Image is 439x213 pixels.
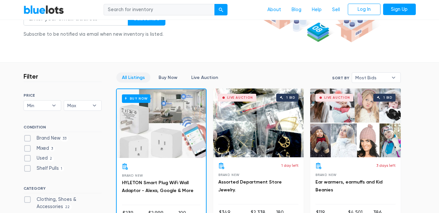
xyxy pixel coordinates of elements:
input: Search for inventory [104,4,215,16]
div: Subscribe to be notified via email when new inventory is listed. [24,31,165,38]
a: Assorted Department Store Jewelry. [218,179,282,193]
a: Ear warmers, earmuffs and Kid Beanies [315,179,382,193]
div: 1 bid [286,96,295,99]
h6: PRICE [24,93,102,98]
a: About [262,4,286,16]
span: Brand New [315,173,337,177]
span: Max [67,101,89,110]
span: 2 [48,156,54,162]
a: Buy Now [153,72,183,83]
b: ▾ [47,101,61,110]
div: Live Auction [227,96,253,99]
h3: Filter [24,72,38,80]
label: Sort By [332,75,349,81]
span: Brand New [218,173,240,177]
div: Live Auction [324,96,350,99]
p: 1 day left [281,163,298,168]
div: 1 bid [383,96,392,99]
label: Clothing, Shoes & Accessories [24,196,102,210]
span: Most Bids [355,73,388,83]
span: Brand New [122,174,143,177]
p: 3 days left [376,163,396,168]
b: ▾ [88,101,101,110]
span: 22 [63,204,72,210]
label: Used [24,155,54,162]
a: Live Auction 1 bid [310,88,401,157]
a: Blog [286,4,307,16]
a: Sell [327,4,345,16]
a: HYLETON Smart Plug WiFi Wall Adaptor - Alexa, Google & More [122,180,194,193]
label: Brand New [24,135,69,142]
a: Live Auction 1 bid [213,88,304,157]
a: Sign Up [383,4,416,15]
a: Log In [348,4,380,15]
h6: CONDITION [24,125,102,132]
span: 33 [60,136,69,141]
span: 1 [59,166,64,171]
h6: CATEGORY [24,186,102,193]
label: Mixed [24,145,55,152]
a: Help [307,4,327,16]
b: ▾ [387,73,400,83]
label: Shelf Pulls [24,165,64,172]
a: BlueLots [24,5,64,14]
span: 3 [49,146,55,151]
a: Live Auction [186,72,224,83]
a: Buy Now [117,89,206,158]
a: All Listings [116,72,150,83]
span: Min [27,101,49,110]
h6: Buy Now [122,94,150,103]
